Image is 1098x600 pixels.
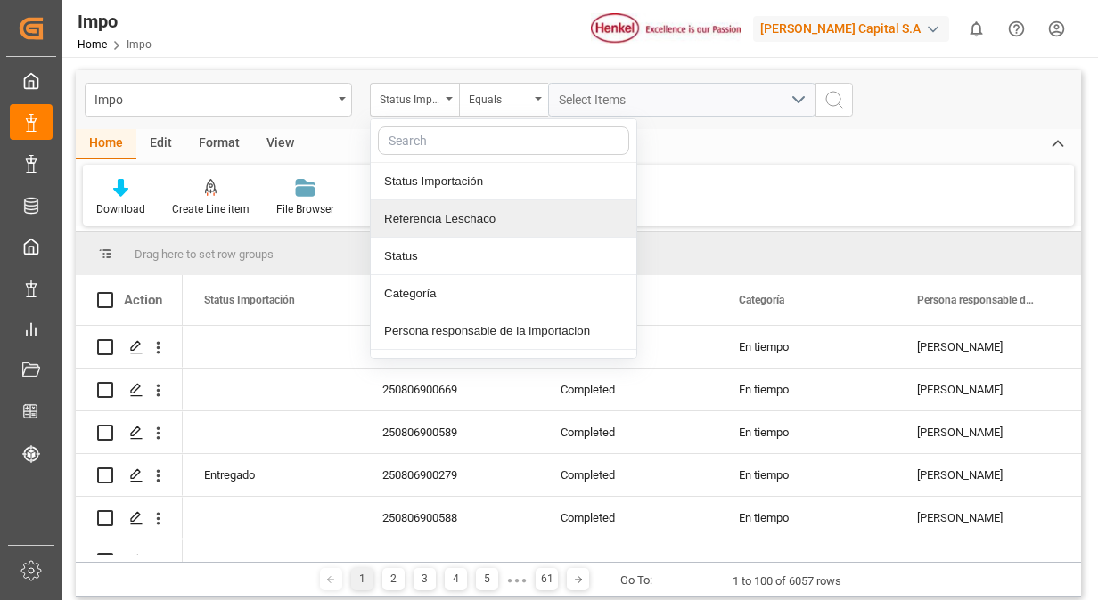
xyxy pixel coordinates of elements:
[78,8,152,35] div: Impo
[136,129,185,159] div: Edit
[378,126,629,155] input: Search
[371,350,636,387] div: Persona responsable de seguimiento
[717,369,896,410] div: En tiempo
[76,411,183,454] div: Press SPACE to select this row.
[717,411,896,453] div: En tiempo
[76,454,183,497] div: Press SPACE to select this row.
[445,568,467,590] div: 4
[370,83,459,117] button: close menu
[536,568,558,590] div: 61
[382,568,405,590] div: 2
[507,573,527,587] div: ● ● ●
[276,201,334,217] div: File Browser
[371,163,636,200] div: Status Importación
[96,201,145,217] div: Download
[539,497,717,539] div: Completed
[896,454,1074,496] div: [PERSON_NAME]
[371,200,636,238] div: Referencia Leschaco
[459,83,548,117] button: open menu
[620,572,652,589] div: Go To:
[815,83,853,117] button: search button
[717,454,896,496] div: En tiempo
[896,326,1074,368] div: [PERSON_NAME]
[717,497,896,539] div: En tiempo
[539,369,717,410] div: Completed
[896,411,1074,453] div: [PERSON_NAME]
[172,201,250,217] div: Create Line item
[559,93,635,107] span: Select Items
[185,129,253,159] div: Format
[361,539,539,581] div: 250706900728
[135,247,274,261] span: Drag here to set row groups
[76,497,183,539] div: Press SPACE to select this row.
[548,83,815,117] button: open menu
[253,129,307,159] div: View
[76,129,136,159] div: Home
[78,38,107,51] a: Home
[76,539,183,582] div: Press SPACE to select this row.
[717,326,896,368] div: En tiempo
[739,294,784,306] span: Categoría
[476,568,498,590] div: 5
[351,568,373,590] div: 1
[94,87,332,109] div: Impo
[753,12,956,45] button: [PERSON_NAME] Capital S.A
[539,454,717,496] div: Completed
[85,83,352,117] button: open menu
[371,238,636,275] div: Status
[717,539,896,581] div: En tiempo
[380,87,440,108] div: Status Importación
[361,369,539,410] div: 250806900669
[753,16,949,42] div: [PERSON_NAME] Capital S.A
[361,497,539,539] div: 250806900588
[539,539,717,581] div: Completed
[896,369,1074,410] div: [PERSON_NAME]
[917,294,1037,306] span: Persona responsable de la importacion
[204,540,340,581] div: Entregado
[896,539,1074,581] div: [PERSON_NAME]
[896,497,1074,539] div: [PERSON_NAME]
[996,9,1037,49] button: Help Center
[204,294,295,306] span: Status Importación
[591,13,741,45] img: Henkel%20logo.jpg_1689854090.jpg
[204,455,340,496] div: Entregado
[414,568,436,590] div: 3
[76,326,183,369] div: Press SPACE to select this row.
[361,411,539,453] div: 250806900589
[733,572,841,590] div: 1 to 100 of 6057 rows
[539,411,717,453] div: Completed
[361,454,539,496] div: 250806900279
[371,312,636,350] div: Persona responsable de la importacion
[956,9,996,49] button: show 0 new notifications
[469,87,529,108] div: Equals
[124,292,162,308] div: Action
[361,326,539,368] div: 250806900590
[371,275,636,312] div: Categoría
[76,369,183,411] div: Press SPACE to select this row.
